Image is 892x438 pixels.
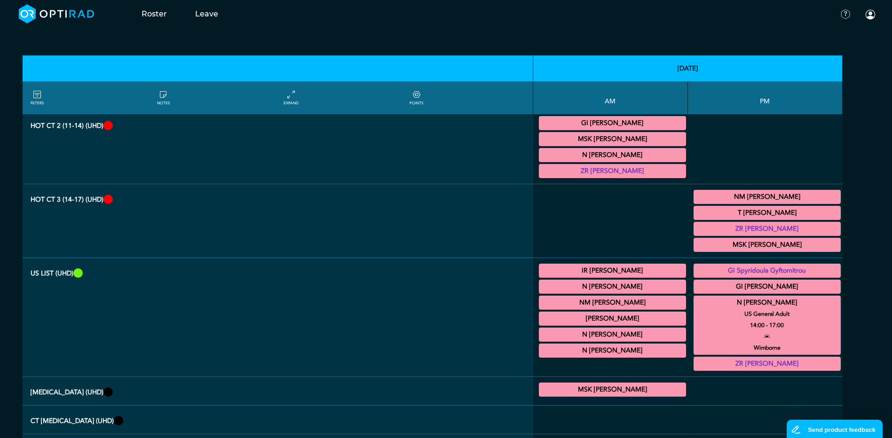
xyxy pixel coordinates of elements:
div: US General Adult 14:00 - 17:00 [694,296,841,355]
summary: MSK [PERSON_NAME] [540,384,685,395]
th: Fluoroscopy (UHD) [23,377,533,406]
small: US General Adult [689,308,845,320]
summary: [PERSON_NAME] [540,313,685,324]
summary: IR [PERSON_NAME] [540,265,685,276]
img: brand-opti-rad-logos-blue-and-white-d2f68631ba2948856bd03f2d395fb146ddc8fb01b4b6e9315ea85fa773367... [19,4,95,23]
a: collapse/expand entries [284,89,299,106]
th: AM [533,81,688,114]
summary: MSK [PERSON_NAME] [540,133,685,145]
th: PM [688,81,843,114]
div: CT Trauma & Urgent 11:00 - 14:00 [539,132,686,146]
summary: N [PERSON_NAME] [540,281,685,292]
div: CT Trauma & Urgent 11:00 - 14:00 [539,164,686,178]
div: CT Trauma & Urgent 14:00 - 17:00 [694,222,841,236]
summary: N [PERSON_NAME] [540,149,685,161]
div: CT Trauma & Urgent 14:00 - 17:00 [694,206,841,220]
a: collapse/expand expected points [410,89,423,106]
summary: N [PERSON_NAME] [695,297,839,308]
a: show/hide notes [157,89,170,106]
summary: GI [PERSON_NAME] [695,281,839,292]
summary: ZR [PERSON_NAME] [695,358,839,369]
a: FILTERS [31,89,44,106]
summary: GI [PERSON_NAME] [540,117,685,129]
div: CT Trauma & Urgent 14:00 - 17:00 [694,190,841,204]
summary: NM [PERSON_NAME] [540,297,685,308]
div: General US 13:30 - 17:00 [694,264,841,278]
summary: N [PERSON_NAME] [540,345,685,356]
div: US General Adult 09:15 - 12:15 [539,312,686,326]
summary: ZR [PERSON_NAME] [695,223,839,235]
summary: MSK [PERSON_NAME] [695,239,839,250]
div: General US 09:00 - 12:00 [539,264,686,278]
div: CT Trauma & Urgent 11:00 - 14:00 [539,148,686,162]
div: US General Adult 14:00 - 16:00 [694,280,841,294]
div: General US 10:00 - 12:00 [539,344,686,358]
th: CT Biopsy (UHD) [23,406,533,434]
th: Hot CT 3 (14-17) (UHD) [23,184,533,258]
div: CT Trauma & Urgent 15:00 - 17:00 [694,238,841,252]
div: General US 09:00 - 10:00 [539,280,686,294]
small: Wimborne [689,342,845,353]
th: [DATE] [533,55,843,81]
summary: NM [PERSON_NAME] [695,191,839,203]
th: US list (UHD) [23,258,533,377]
i: open to allocation [764,331,770,342]
th: Hot CT 2 (11-14) (UHD) [23,110,533,184]
div: US General Adult 09:00 - 12:00 [539,296,686,310]
div: CT Trauma & Urgent 11:00 - 14:00 [539,116,686,130]
summary: N [PERSON_NAME] [540,329,685,340]
summary: GI Spyridoula Gyftomitrou [695,265,839,276]
div: General US 14:00 - 16:00 [694,357,841,371]
div: General US 10:00 - 12:00 [539,328,686,342]
div: General FLU 08:30 - 11:00 [539,383,686,397]
small: 14:00 - 17:00 [750,320,784,331]
summary: T [PERSON_NAME] [695,207,839,219]
summary: ZR [PERSON_NAME] [540,165,685,177]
